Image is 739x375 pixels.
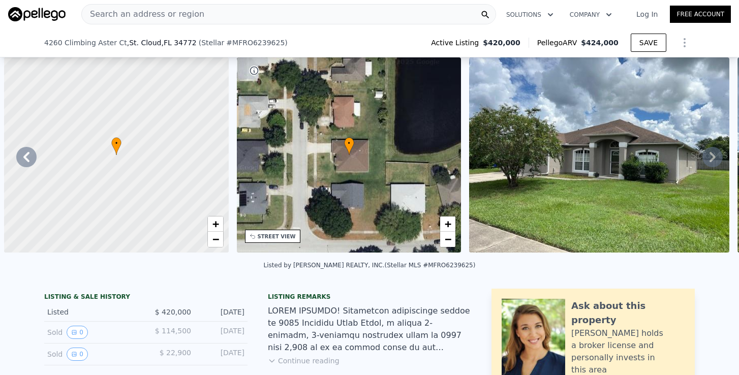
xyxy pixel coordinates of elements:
[208,216,223,232] a: Zoom in
[537,38,581,48] span: Pellego ARV
[258,233,296,240] div: STREET VIEW
[268,356,340,366] button: Continue reading
[127,38,197,48] span: , St. Cloud
[431,38,483,48] span: Active Listing
[268,305,471,354] div: LOREM IPSUMDO! Sitametcon adipiscinge seddoe te 9085 Incididu Utlab Etdol, m aliqua 2-enimadm, 3-...
[344,139,354,148] span: •
[199,326,244,339] div: [DATE]
[498,6,562,24] button: Solutions
[47,307,138,317] div: Listed
[445,217,451,230] span: +
[47,348,138,361] div: Sold
[111,139,121,148] span: •
[440,216,455,232] a: Zoom in
[440,232,455,247] a: Zoom out
[47,326,138,339] div: Sold
[67,326,88,339] button: View historical data
[44,293,248,303] div: LISTING & SALE HISTORY
[199,348,244,361] div: [DATE]
[160,349,191,357] span: $ 22,900
[268,293,471,301] div: Listing remarks
[469,57,729,253] img: Sale: 147580528 Parcel: 46321369
[445,233,451,245] span: −
[208,232,223,247] a: Zoom out
[161,39,196,47] span: , FL 34772
[111,137,121,155] div: •
[581,39,619,47] span: $424,000
[483,38,520,48] span: $420,000
[82,8,204,20] span: Search an address or region
[226,39,285,47] span: # MFRO6239625
[631,34,666,52] button: SAVE
[344,137,354,155] div: •
[674,33,695,53] button: Show Options
[212,217,219,230] span: +
[624,9,670,19] a: Log In
[155,327,191,335] span: $ 114,500
[199,307,244,317] div: [DATE]
[67,348,88,361] button: View historical data
[212,233,219,245] span: −
[44,38,127,48] span: 4260 Climbing Aster Ct
[199,38,288,48] div: ( )
[562,6,620,24] button: Company
[8,7,66,21] img: Pellego
[201,39,224,47] span: Stellar
[670,6,731,23] a: Free Account
[571,299,685,327] div: Ask about this property
[264,262,476,269] div: Listed by [PERSON_NAME] REALTY, INC. (Stellar MLS #MFRO6239625)
[155,308,191,316] span: $ 420,000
